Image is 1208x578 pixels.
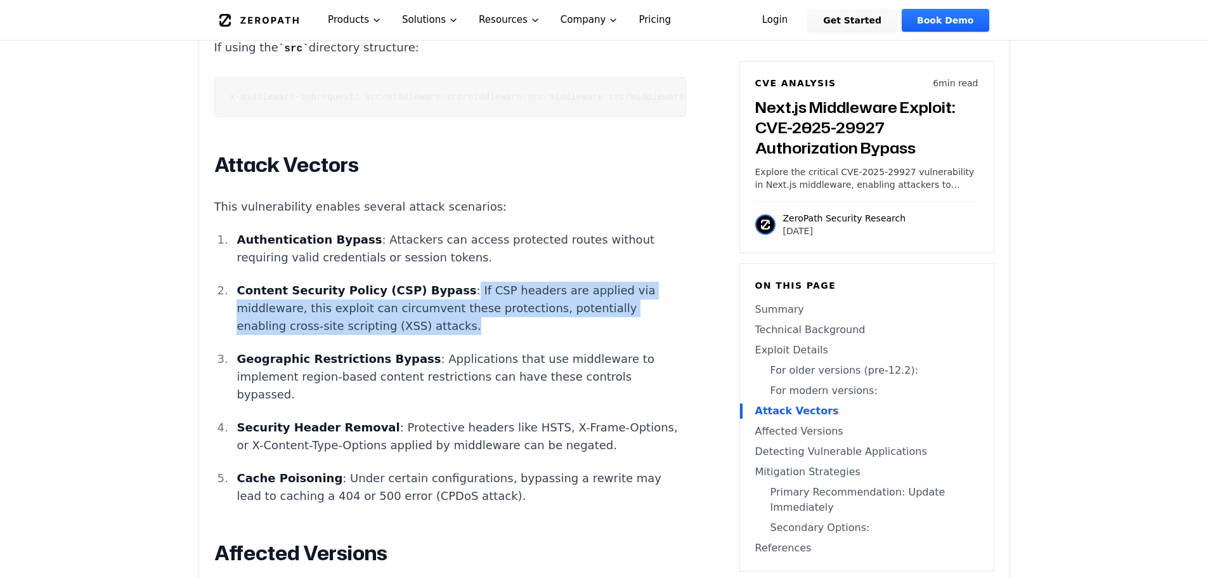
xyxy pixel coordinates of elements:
p: : Applications that use middleware to implement region-based content restrictions can have these ... [237,350,685,404]
a: Book Demo [902,9,989,32]
a: References [755,541,978,556]
a: Get Started [808,9,897,32]
p: This vulnerability enables several attack scenarios: [214,198,686,216]
h6: On this page [755,279,978,292]
a: Exploit Details [755,343,978,358]
h3: Next.js Middleware Exploit: CVE-2025-29927 Authorization Bypass [755,97,978,158]
h6: CVE Analysis [755,77,836,89]
a: Attack Vectors [755,404,978,419]
code: src [278,43,309,55]
h2: Attack Vectors [214,152,686,178]
code: x-middleware-subrequest: src/middleware:src/middleware:src/middleware:src/middleware:src/middleware [230,92,766,102]
p: : If CSP headers are applied via middleware, this exploit can circumvent these protections, poten... [237,282,685,335]
strong: Cache Poisoning [237,471,342,485]
h2: Affected Versions [214,541,686,566]
a: Detecting Vulnerable Applications [755,444,978,459]
a: Summary [755,302,978,317]
a: Mitigation Strategies [755,464,978,480]
a: Login [747,9,803,32]
a: For older versions (pre-12.2): [755,363,978,378]
a: Affected Versions [755,424,978,439]
strong: Security Header Removal [237,421,399,434]
strong: Content Security Policy (CSP) Bypass [237,284,476,297]
p: [DATE] [783,225,906,237]
a: Technical Background [755,322,978,338]
p: 6 min read [933,77,978,89]
p: ZeroPath Security Research [783,212,906,225]
p: : Protective headers like HSTS, X-Frame-Options, or X-Content-Type-Options applied by middleware ... [237,419,685,454]
strong: Geographic Restrictions Bypass [237,352,441,365]
p: : Under certain configurations, bypassing a rewrite may lead to caching a 404 or 500 error (CPDoS... [237,470,685,505]
a: Primary Recommendation: Update Immediately [755,485,978,515]
p: : Attackers can access protected routes without requiring valid credentials or session tokens. [237,231,685,266]
a: For modern versions: [755,383,978,398]
a: Secondary Options: [755,520,978,535]
strong: Authentication Bypass [237,233,382,246]
p: Explore the critical CVE-2025-29927 vulnerability in Next.js middleware, enabling attackers to by... [755,166,978,191]
img: ZeroPath Security Research [755,214,776,235]
p: If using the directory structure: [214,39,686,57]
